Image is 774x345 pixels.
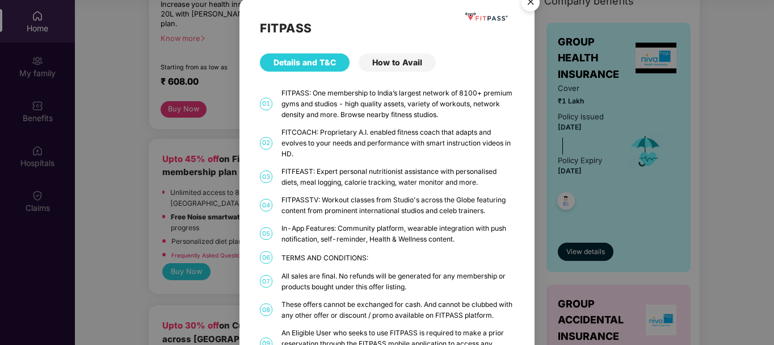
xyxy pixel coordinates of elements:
[281,252,514,263] div: TERMS AND CONDITIONS:
[260,251,272,264] span: 06
[281,127,514,159] div: FITCOACH: Proprietary A.I. enabled fitness coach that adapts and evolves to your needs and perfor...
[260,171,272,183] span: 03
[281,88,514,120] div: FITPASS: One membership to India’s largest network of 8100+ premium gyms and studios - high quali...
[260,53,350,72] div: Details and T&C
[260,227,272,240] span: 05
[359,53,436,72] div: How to Avail
[281,166,514,188] div: FITFEAST: Expert personal nutritionist assistance with personalised diets, meal logging, calorie ...
[281,271,514,292] div: All sales are final. No refunds will be generated for any membership or products bought under thi...
[260,304,272,316] span: 08
[260,19,514,38] h2: FITPASS
[260,137,272,149] span: 02
[281,299,514,321] div: These offers cannot be exchanged for cash. And cannot be clubbed with any other offer or discount...
[281,223,514,244] div: In-App Features: Community platform, wearable integration with push notification, self-reminder, ...
[464,10,509,24] img: fppp.png
[260,199,272,211] span: 04
[281,194,514,216] div: FITPASSTV: Workout classes from Studio's across the Globe featuring content from prominent intern...
[260,98,272,110] span: 01
[260,275,272,288] span: 07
